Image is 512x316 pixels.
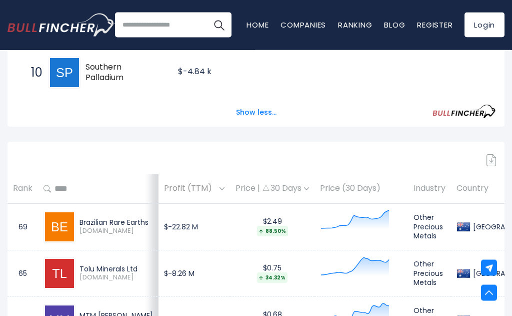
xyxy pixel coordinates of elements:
[384,20,405,30] a: Blog
[158,204,230,250] td: $-22.82 M
[235,184,309,194] div: Price | 30 Days
[464,13,504,38] a: Login
[26,65,36,82] span: 10
[7,250,38,297] td: 65
[230,105,282,121] button: Show less...
[158,250,230,297] td: $-8.26 M
[235,264,309,283] div: $0.75
[408,204,451,250] td: Other Precious Metals
[79,227,153,236] span: [DOMAIN_NAME]
[257,226,288,237] div: 88.50%
[178,66,211,78] text: $-4.84 k
[314,175,408,204] th: Price (30 Days)
[246,20,268,30] a: Home
[164,181,217,197] span: Profit (TTM)
[7,14,115,37] a: Go to homepage
[79,274,153,282] span: [DOMAIN_NAME]
[408,250,451,297] td: Other Precious Metals
[408,175,451,204] th: Industry
[7,204,38,250] td: 69
[257,273,287,283] div: 34.32%
[79,265,153,274] div: Tolu Minerals Ltd
[79,218,153,227] div: Brazilian Rare Earths
[50,59,79,88] img: Southern Palladium
[235,217,309,237] div: $2.49
[85,63,161,84] span: Southern Palladium
[7,14,115,37] img: Bullfincher logo
[206,13,231,38] button: Search
[338,20,372,30] a: Ranking
[7,175,38,204] th: Rank
[417,20,452,30] a: Register
[280,20,326,30] a: Companies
